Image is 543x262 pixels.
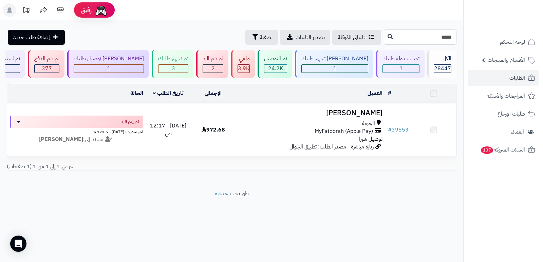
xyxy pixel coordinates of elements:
[468,70,539,86] a: الطلبات
[34,55,59,63] div: لم يتم الدفع
[245,30,278,45] button: تصفية
[511,127,524,137] span: العملاء
[238,65,249,73] div: 3880
[10,236,26,252] div: Open Intercom Messenger
[498,109,525,119] span: طلبات الإرجاع
[195,50,230,78] a: لم يتم الرد 2
[332,30,381,45] a: طلباتي المُوكلة
[468,142,539,158] a: السلات المتروكة137
[211,64,215,73] span: 2
[205,89,222,97] a: الإجمالي
[202,126,225,134] span: 972.68
[338,33,366,41] span: طلباتي المُوكلة
[362,120,375,127] span: الحوية
[238,64,249,73] span: 3.9K
[121,118,139,125] span: لم يتم الرد
[268,64,283,73] span: 24.2K
[434,55,451,63] div: الكل
[26,50,66,78] a: لم يتم الدفع 377
[158,65,188,73] div: 3
[488,55,525,65] span: الأقسام والمنتجات
[480,145,525,155] span: السلات المتروكة
[301,55,368,63] div: [PERSON_NAME] تجهيز طلبك
[203,55,223,63] div: لم يتم الرد
[497,18,537,33] img: logo-2.png
[468,106,539,122] a: طلبات الإرجاع
[359,135,382,143] span: توصيل شبرا
[388,89,391,97] a: #
[153,89,184,97] a: تاريخ الطلب
[388,126,392,134] span: #
[13,33,50,41] span: إضافة طلب جديد
[500,37,525,47] span: لوحة التحكم
[280,30,330,45] a: تصدير الطلبات
[5,136,148,143] div: مسند إلى:
[2,163,232,170] div: عرض 1 إلى 1 من 1 (1 صفحات)
[230,50,256,78] a: ملغي 3.9K
[107,64,111,73] span: 1
[487,91,525,101] span: المراجعات والأسئلة
[375,50,426,78] a: تمت جدولة طلبك 1
[426,50,458,78] a: الكل28447
[66,50,150,78] a: [PERSON_NAME] توصيل طلبك 1
[333,64,337,73] span: 1
[260,33,273,41] span: تصفية
[172,64,175,73] span: 3
[10,128,143,135] div: اخر تحديث: [DATE] - 12:05 م
[215,189,227,198] a: متجرة
[35,65,59,73] div: 377
[368,89,382,97] a: العميل
[39,135,83,143] strong: [PERSON_NAME]
[399,64,403,73] span: 1
[294,50,375,78] a: [PERSON_NAME] تجهيز طلبك 1
[74,65,144,73] div: 1
[94,3,108,17] img: ai-face.png
[74,55,144,63] div: [PERSON_NAME] توصيل طلبك
[481,146,493,154] span: 137
[238,109,382,117] h3: [PERSON_NAME]
[264,65,287,73] div: 24182
[150,122,186,138] span: [DATE] - 12:17 ص
[238,55,250,63] div: ملغي
[302,65,368,73] div: 1
[203,65,223,73] div: 2
[315,127,373,135] span: MyFatoorah (Apple Pay)
[388,126,409,134] a: #39553
[256,50,294,78] a: تم التوصيل 24.2K
[42,64,52,73] span: 377
[468,88,539,104] a: المراجعات والأسئلة
[296,33,325,41] span: تصدير الطلبات
[8,30,65,45] a: إضافة طلب جديد
[18,3,35,19] a: تحديثات المنصة
[383,65,419,73] div: 1
[150,50,195,78] a: تم تجهيز طلبك 3
[434,64,451,73] span: 28447
[289,143,374,151] span: زيارة مباشرة - مصدر الطلب: تطبيق الجوال
[264,55,287,63] div: تم التوصيل
[468,124,539,140] a: العملاء
[382,55,419,63] div: تمت جدولة طلبك
[509,73,525,83] span: الطلبات
[81,6,92,14] span: رفيق
[158,55,188,63] div: تم تجهيز طلبك
[468,34,539,50] a: لوحة التحكم
[130,89,143,97] a: الحالة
